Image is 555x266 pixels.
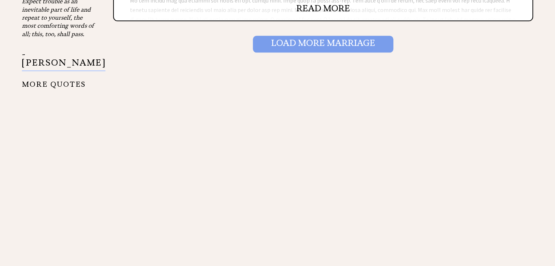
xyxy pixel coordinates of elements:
[22,50,105,71] p: - [PERSON_NAME]
[22,107,95,253] iframe: Advertisement
[253,36,393,52] input: Load More Marriage
[22,74,86,89] a: MORE QUOTES
[296,3,350,14] a: READ MORE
